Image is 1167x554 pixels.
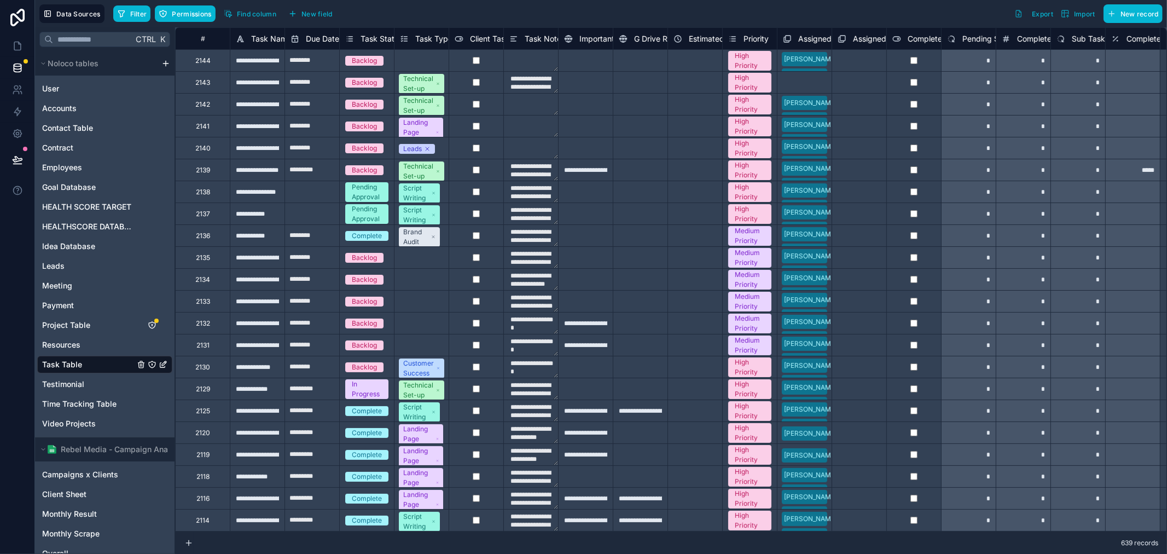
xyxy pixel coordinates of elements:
[784,377,837,387] div: [PERSON_NAME]
[525,33,565,44] span: Task Notes
[352,428,382,438] div: Complete
[352,56,377,66] div: Backlog
[1017,33,1083,44] span: Complete Number
[1057,4,1099,23] button: Import
[784,229,837,239] div: [PERSON_NAME]
[415,33,452,44] span: Task Type
[962,33,1031,44] span: Pending Sub Tasks
[1120,10,1159,18] span: New record
[744,33,769,44] span: Priority
[784,355,837,365] div: [PERSON_NAME]
[135,32,157,46] span: Ctrl
[784,399,837,409] div: [PERSON_NAME]
[159,36,166,43] span: K
[735,336,765,355] div: Medium Priority
[735,182,765,202] div: High Priority
[196,210,210,218] div: 2137
[196,451,210,459] div: 2119
[784,421,837,431] div: [PERSON_NAME]
[56,10,101,18] span: Data Sources
[735,445,765,465] div: High Priority
[1104,4,1163,23] button: New record
[784,311,837,321] div: [PERSON_NAME]
[403,380,434,400] div: Technical Set-up
[113,5,151,22] button: Filter
[403,490,434,520] div: Landing Page Creation
[352,253,377,263] div: Backlog
[470,33,513,44] span: Client Tasks
[784,487,837,497] div: [PERSON_NAME]
[352,341,377,350] div: Backlog
[130,10,147,18] span: Filter
[196,494,210,503] div: 2116
[735,226,765,246] div: Medium Priority
[361,33,403,44] span: Task Status
[403,424,434,454] div: Landing Page Creation
[784,514,837,524] div: [PERSON_NAME]
[403,205,429,225] div: Script Writing
[735,73,765,93] div: High Priority
[403,402,429,422] div: Script Writing
[403,161,434,181] div: Technical Set-up
[735,117,765,136] div: High Priority
[735,160,765,180] div: High Priority
[735,51,765,71] div: High Priority
[784,333,837,343] div: [PERSON_NAME]
[735,401,765,421] div: High Priority
[155,5,219,22] a: Permissions
[784,317,837,327] div: [PERSON_NAME]
[301,10,333,18] span: New field
[784,246,837,256] div: [PERSON_NAME]
[735,511,765,530] div: High Priority
[196,385,210,394] div: 2129
[352,494,382,504] div: Complete
[735,314,765,333] div: Medium Priority
[352,100,377,109] div: Backlog
[784,54,837,64] div: [PERSON_NAME]
[195,275,210,284] div: 2134
[735,292,765,311] div: Medium Priority
[1032,10,1053,18] span: Export
[237,10,276,18] span: Find column
[853,33,939,44] span: Assigned Time Tracking
[352,516,382,526] div: Complete
[784,207,837,217] div: [PERSON_NAME]
[403,144,422,154] div: Leads
[1072,33,1142,44] span: Sub Task Complete
[784,142,837,152] div: [PERSON_NAME]
[735,489,765,509] div: High Priority
[352,362,377,372] div: Backlog
[352,165,377,175] div: Backlog
[784,98,837,108] div: [PERSON_NAME]
[352,78,377,88] div: Backlog
[403,512,429,532] div: Script Writing
[352,297,377,307] div: Backlog
[195,363,210,372] div: 2130
[784,470,837,480] div: [PERSON_NAME]
[184,34,222,43] div: #
[403,468,434,498] div: Landing Page Creation
[306,33,339,44] span: Due Date
[689,33,744,44] span: Estimated Time
[195,100,210,109] div: 2142
[403,446,434,476] div: Landing Page Creation
[352,379,382,399] div: In Progress
[1099,4,1163,23] a: New record
[798,33,873,44] span: Assigned Employees
[352,122,377,131] div: Backlog
[784,120,837,130] div: [PERSON_NAME]
[196,253,210,262] div: 2135
[403,118,434,147] div: Landing Page Creation
[784,268,837,278] div: [PERSON_NAME]
[784,451,837,460] div: [PERSON_NAME]
[784,429,837,438] div: [PERSON_NAME]
[784,290,837,299] div: [PERSON_NAME]
[784,224,837,234] div: [PERSON_NAME]
[784,114,837,124] div: [PERSON_NAME]
[579,33,635,44] span: Important Links
[352,319,377,328] div: Backlog
[195,429,210,437] div: 2120
[196,407,210,415] div: 2125
[196,472,210,481] div: 2118
[735,270,765,290] div: Medium Priority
